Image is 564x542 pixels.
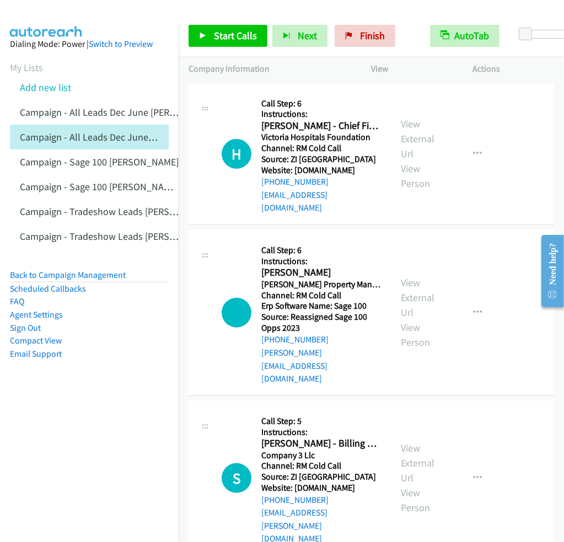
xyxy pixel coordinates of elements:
div: The call is yet to be attempted [222,139,251,169]
div: Dialing Mode: Power | [10,37,169,51]
a: Compact View [10,335,62,346]
a: FAQ [10,296,24,307]
span: Start Calls [214,29,257,42]
h1: S [222,463,251,493]
a: Finish [335,25,395,47]
a: View External Url [401,442,435,484]
a: Email Support [10,348,62,359]
a: [EMAIL_ADDRESS][DOMAIN_NAME] [261,190,327,213]
h5: Call Step: 5 [261,416,382,427]
a: Switch to Preview [89,39,153,49]
a: View External Url [401,276,435,319]
h5: Channel: RM Cold Call [261,460,382,471]
iframe: Resource Center [533,227,564,315]
p: Company Information [189,62,352,76]
a: View Person [401,321,431,348]
h1: H [222,139,251,169]
a: [PHONE_NUMBER] [261,334,329,345]
a: Add new list [20,81,71,94]
a: [PERSON_NAME][EMAIL_ADDRESS][DOMAIN_NAME] [261,347,327,384]
a: Start Calls [189,25,267,47]
a: Campaign - Sage 100 [PERSON_NAME] [20,155,179,168]
button: AutoTab [430,25,499,47]
h5: Source: Reassigned Sage 100 Opps 2023 [261,312,382,333]
a: Campaign - Sage 100 [PERSON_NAME] Cloned [20,180,211,193]
a: [PHONE_NUMBER] [261,176,329,187]
h2: [PERSON_NAME] - Billing Specialist [261,437,382,450]
h5: Company 3 Llc [261,450,382,461]
a: View Person [401,486,431,514]
a: Back to Campaign Management [10,270,126,280]
a: View Person [401,162,431,190]
a: Campaign - Tradeshow Leads [PERSON_NAME] [20,205,214,218]
h5: Source: ZI [GEOGRAPHIC_DATA] [261,471,382,482]
h5: Call Step: 6 [261,98,382,109]
h5: Victoria Hospitals Foundation [261,132,382,143]
a: View External Url [401,117,435,160]
a: Campaign - All Leads Dec June [PERSON_NAME] [20,106,220,119]
h5: Call Step: 6 [261,245,382,256]
h5: Website: [DOMAIN_NAME] [261,165,382,176]
p: View [372,62,453,76]
span: Next [298,29,317,42]
h5: Instructions: [261,427,382,438]
span: Finish [360,29,385,42]
a: My Lists [10,61,43,74]
h2: [PERSON_NAME] - Chief Financial Officer [261,120,382,132]
div: The call is yet to be attempted [222,298,251,328]
h5: Website: [DOMAIN_NAME] [261,482,382,493]
h5: Channel: RM Cold Call [261,290,382,301]
a: Campaign - Tradeshow Leads [PERSON_NAME] Cloned [20,230,246,243]
h5: Erp Software Name: Sage 100 [261,300,382,312]
h5: Instructions: [261,109,382,120]
h5: Instructions: [261,256,382,267]
a: Agent Settings [10,309,63,320]
button: Next [272,25,327,47]
a: [PHONE_NUMBER] [261,495,329,505]
h2: [PERSON_NAME] [261,266,382,279]
h5: Source: ZI [GEOGRAPHIC_DATA] [261,154,382,165]
h5: [PERSON_NAME] Property Management [261,279,382,290]
a: Scheduled Callbacks [10,283,86,294]
h5: Channel: RM Cold Call [261,143,382,154]
a: Sign Out [10,323,41,333]
p: Actions [472,62,554,76]
a: Campaign - All Leads Dec June [PERSON_NAME] Cloned [20,131,252,143]
div: The call is yet to be attempted [222,463,251,493]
